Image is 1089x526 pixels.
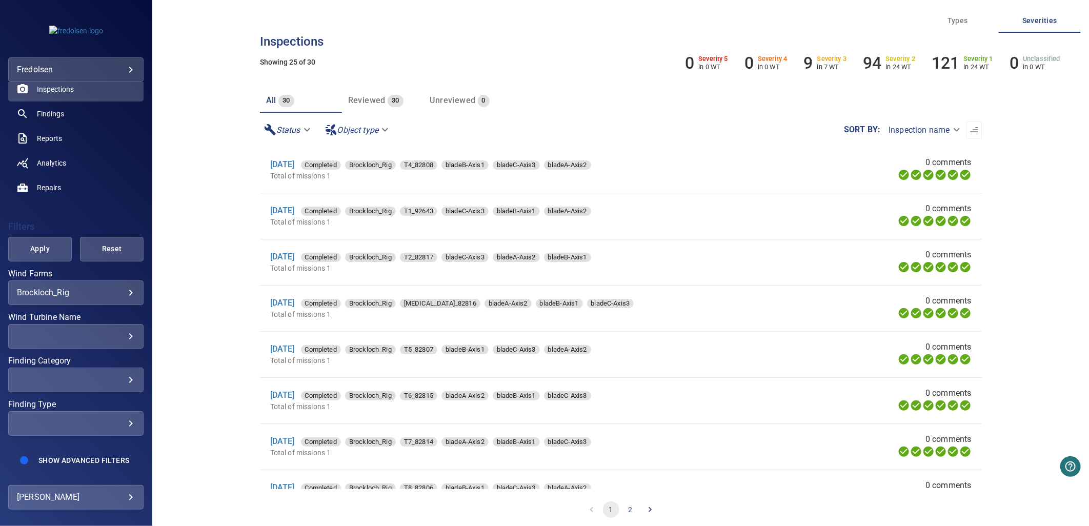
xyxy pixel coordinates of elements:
svg: Classification 100% [959,446,972,458]
div: Completed [301,345,341,354]
svg: Selecting 100% [922,399,935,412]
svg: ML Processing 100% [935,353,947,366]
h6: 121 [932,53,959,73]
div: Object type [321,121,395,139]
div: T1_92643 [400,207,437,216]
span: Brockloch_Rig [345,206,396,216]
button: Go to page 2 [622,501,639,518]
button: Show Advanced Filters [32,452,135,469]
h6: Severity 5 [698,55,728,63]
span: Severities [1005,14,1075,27]
div: Completed [301,207,341,216]
div: bladeC-Axis3 [544,391,591,400]
a: [DATE] [270,252,295,261]
div: bladeB-Axis1 [441,345,489,354]
em: Status [276,125,300,135]
div: Wind Farms [8,280,144,305]
div: Brockloch_Rig [345,299,396,308]
span: bladeA-Axis2 [544,483,591,493]
svg: Uploading 100% [898,215,910,227]
div: Brockloch_Rig [345,391,396,400]
button: Reset [80,237,144,261]
svg: Matching 100% [947,353,959,366]
div: bladeB-Axis1 [536,299,583,308]
span: bladeC-Axis3 [441,252,489,262]
div: Inspection name [880,121,966,139]
a: inspections active [8,77,144,102]
svg: Matching 100% [947,215,959,227]
a: [DATE] [270,298,295,308]
svg: ML Processing 100% [935,215,947,227]
svg: Uploading 100% [898,353,910,366]
span: 0 comments [925,203,972,215]
div: bladeC-Axis3 [493,160,540,170]
div: T7_82814 [400,437,437,447]
a: repairs noActive [8,175,144,200]
p: Total of missions 1 [270,448,745,458]
div: Wind Turbine Name [8,324,144,349]
a: [DATE] [270,206,295,215]
span: All [266,95,276,105]
a: [DATE] [270,436,295,446]
svg: Data Formatted 100% [910,261,922,273]
p: Total of missions 1 [270,309,767,319]
span: Repairs [37,183,61,193]
div: bladeC-Axis3 [493,345,540,354]
span: Completed [301,483,341,493]
svg: ML Processing 100% [935,446,947,458]
span: 0 comments [925,249,972,261]
h6: 0 [744,53,754,73]
p: in 0 WT [758,63,788,71]
p: Total of missions 1 [270,217,745,227]
svg: Data Formatted 100% [910,169,922,181]
label: Finding Type [8,400,144,409]
span: 0 comments [925,341,972,353]
span: Completed [301,206,341,216]
p: in 24 WT [886,63,916,71]
li: Severity 5 [685,53,728,73]
svg: Uploading 100% [898,169,910,181]
div: T8_82806 [400,483,437,493]
span: Inspections [37,84,74,94]
p: in 7 WT [817,63,847,71]
h6: Severity 2 [886,55,916,63]
span: 0 comments [925,479,972,492]
span: bladeB-Axis1 [544,252,591,262]
svg: Uploading 100% [898,399,910,412]
span: Completed [301,160,341,170]
svg: Selecting 100% [922,307,935,319]
span: bladeC-Axis3 [493,483,540,493]
div: bladeB-Axis1 [493,391,540,400]
h3: Inspections [260,35,982,48]
svg: Data Formatted 100% [910,307,922,319]
span: bladeC-Axis3 [544,391,591,401]
p: Total of missions 1 [270,263,745,273]
span: bladeB-Axis1 [441,160,489,170]
span: T1_92643 [400,206,437,216]
span: 0 comments [925,295,972,307]
svg: Matching 100% [947,307,959,319]
span: bladeC-Axis3 [587,298,634,309]
span: Brockloch_Rig [345,345,396,355]
div: Completed [301,437,341,447]
div: Brockloch_Rig [345,253,396,262]
span: bladeA-Axis2 [544,206,591,216]
span: bladeB-Axis1 [536,298,583,309]
span: Brockloch_Rig [345,437,396,447]
div: bladeA-Axis2 [544,207,591,216]
div: T2_82817 [400,253,437,262]
span: [MEDICAL_DATA]_82816 [400,298,480,309]
span: Types [923,14,993,27]
div: [PERSON_NAME] [17,489,135,505]
div: bladeB-Axis1 [544,253,591,262]
span: bladeA-Axis2 [441,437,489,447]
button: Sort list from oldest to newest [966,121,982,139]
div: Brockloch_Rig [345,483,396,493]
svg: Data Formatted 100% [910,399,922,412]
span: 0 comments [925,433,972,446]
span: Findings [37,109,64,119]
svg: Matching 100% [947,446,959,458]
li: Severity 1 [932,53,993,73]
